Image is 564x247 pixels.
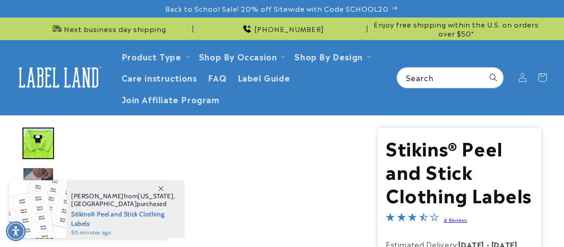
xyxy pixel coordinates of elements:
summary: Shop By Design [289,46,374,67]
img: Peel and Stick Clothing Labels - Label Land [23,128,54,159]
span: Label Guide [238,72,290,82]
span: 50 minutes ago [71,229,175,237]
a: 4 Reviews [443,216,467,223]
a: Product Type [122,50,181,62]
span: from , purchased [71,192,175,208]
span: 3.5-star overall rating [386,214,439,224]
span: Shop By Occasion [199,51,277,61]
span: Care instructions [122,72,197,82]
span: Stikins® Peel and Stick Clothing Labels [71,208,175,229]
img: Label Land [14,64,104,91]
span: [GEOGRAPHIC_DATA] [71,200,137,208]
button: Search [483,68,503,87]
a: Care instructions [116,67,203,88]
a: Shop By Design [294,50,362,62]
a: FAQ [203,67,232,88]
div: Go to slide 3 [23,160,54,192]
a: Join Affiliate Program [116,88,225,110]
span: [US_STATE] [138,192,173,200]
div: Announcement [371,18,541,40]
span: Join Affiliate Program [122,94,220,104]
summary: Shop By Occasion [194,46,289,67]
div: Announcement [23,18,193,40]
a: Label Guide [232,67,296,88]
span: [PERSON_NAME] [71,192,124,200]
div: Accessibility Menu [6,221,26,241]
a: Label Land [10,60,107,95]
summary: Product Type [116,46,194,67]
img: null [23,167,54,186]
span: Back to School Sale! 20% off Sitewide with Code SCHOOL20 [165,4,388,13]
span: FAQ [208,72,227,82]
span: Enjoy free shipping within the U.S. on orders over $50* [371,20,541,37]
div: Go to slide 2 [23,128,54,159]
span: [PHONE_NUMBER] [254,24,324,33]
h1: Stikins® Peel and Stick Clothing Labels [386,136,534,206]
iframe: Gorgias live chat messenger [474,208,555,238]
div: Announcement [197,18,367,40]
span: Next business day shipping [64,24,166,33]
